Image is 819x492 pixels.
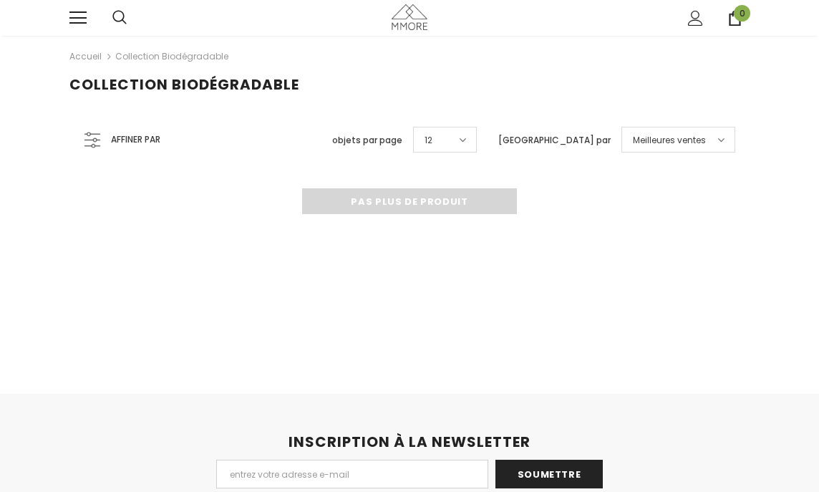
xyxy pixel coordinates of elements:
[289,432,530,452] span: INSCRIPTION À LA NEWSLETTER
[111,132,160,148] span: Affiner par
[69,48,102,65] a: Accueil
[498,133,611,148] label: [GEOGRAPHIC_DATA] par
[392,4,427,29] img: Cas MMORE
[69,74,299,95] span: Collection biodégradable
[216,460,488,488] input: Email Address
[727,11,742,26] a: 0
[734,5,750,21] span: 0
[115,50,228,62] a: Collection biodégradable
[332,133,402,148] label: objets par page
[425,133,432,148] span: 12
[633,133,706,148] span: Meilleures ventes
[495,460,603,488] input: Soumettre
